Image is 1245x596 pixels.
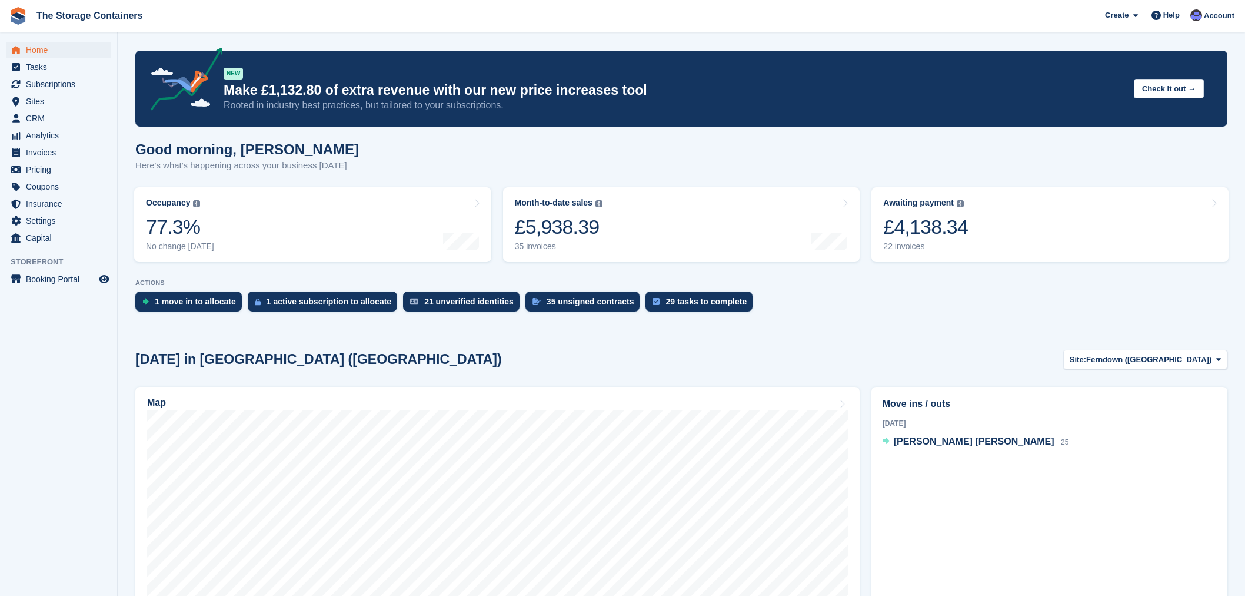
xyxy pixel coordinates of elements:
[6,178,111,195] a: menu
[141,48,223,115] img: price-adjustments-announcement-icon-8257ccfd72463d97f412b2fc003d46551f7dbcb40ab6d574587a9cd5c0d94...
[6,196,111,212] a: menu
[6,59,111,75] a: menu
[32,6,147,25] a: The Storage Containers
[1070,354,1086,366] span: Site:
[134,187,491,262] a: Occupancy 77.3% No change [DATE]
[525,292,646,317] a: 35 unsigned contracts
[665,297,747,306] div: 29 tasks to complete
[135,292,248,317] a: 1 move in to allocate
[26,196,96,212] span: Insurance
[155,297,236,306] div: 1 move in to allocate
[503,187,860,262] a: Month-to-date sales £5,938.39 35 invoices
[871,187,1229,262] a: Awaiting payment £4,138.34 22 invoices
[515,215,602,239] div: £5,938.39
[403,292,525,317] a: 21 unverified identities
[1063,350,1227,369] button: Site: Ferndown ([GEOGRAPHIC_DATA])
[424,297,514,306] div: 21 unverified identities
[224,68,243,80] div: NEW
[6,110,111,127] a: menu
[6,230,111,246] a: menu
[645,292,758,317] a: 29 tasks to complete
[26,59,96,75] span: Tasks
[26,271,96,287] span: Booking Portal
[224,99,1124,112] p: Rooted in industry best practices, but tailored to your subscriptions.
[267,297,391,306] div: 1 active subscription to allocate
[1204,10,1234,22] span: Account
[142,298,149,305] img: move_ins_to_allocate_icon-fdf77a2bb77ea45bf5b3d319d69a93e2d87916cf1d5bf7949dd705db3b84f3ca.svg
[1163,9,1180,21] span: Help
[410,298,418,305] img: verify_identity-adf6edd0f0f0b5bbfe63781bf79b02c33cf7c696d77639b501bdc392416b5a36.svg
[135,159,359,173] p: Here's what's happening across your business [DATE]
[894,436,1054,446] span: [PERSON_NAME] [PERSON_NAME]
[1086,354,1211,366] span: Ferndown ([GEOGRAPHIC_DATA])
[883,418,1216,429] div: [DATE]
[11,256,117,268] span: Storefront
[6,213,111,229] a: menu
[248,292,403,317] a: 1 active subscription to allocate
[515,198,592,208] div: Month-to-date sales
[26,127,96,144] span: Analytics
[532,298,541,305] img: contract_signature_icon-13c848040528278c33f63329250d36e43548de30e8caae1d1a13099fd9432cc5.svg
[26,230,96,246] span: Capital
[26,161,96,178] span: Pricing
[26,213,96,229] span: Settings
[135,141,359,157] h1: Good morning, [PERSON_NAME]
[26,42,96,58] span: Home
[883,397,1216,411] h2: Move ins / outs
[1190,9,1202,21] img: Dan Excell
[547,297,634,306] div: 35 unsigned contracts
[1061,438,1068,446] span: 25
[26,93,96,110] span: Sites
[1134,79,1204,98] button: Check it out →
[515,241,602,251] div: 35 invoices
[146,198,190,208] div: Occupancy
[26,144,96,161] span: Invoices
[6,127,111,144] a: menu
[147,398,166,408] h2: Map
[97,272,111,286] a: Preview store
[6,161,111,178] a: menu
[6,42,111,58] a: menu
[883,198,954,208] div: Awaiting payment
[224,82,1124,99] p: Make £1,132.80 of extra revenue with our new price increases tool
[6,271,111,287] a: menu
[883,435,1069,450] a: [PERSON_NAME] [PERSON_NAME] 25
[883,215,968,239] div: £4,138.34
[9,7,27,25] img: stora-icon-8386f47178a22dfd0bd8f6a31ec36ba5ce8667c1dd55bd0f319d3a0aa187defe.svg
[146,241,214,251] div: No change [DATE]
[883,241,968,251] div: 22 invoices
[595,200,602,207] img: icon-info-grey-7440780725fd019a000dd9b08b2336e03edf1995a4989e88bcd33f0948082b44.svg
[26,110,96,127] span: CRM
[135,352,502,367] h2: [DATE] in [GEOGRAPHIC_DATA] ([GEOGRAPHIC_DATA])
[135,279,1227,287] p: ACTIONS
[6,144,111,161] a: menu
[255,298,261,306] img: active_subscription_to_allocate_icon-d502201f5373d7db506a760aba3b589e785aa758c864c3986d89f69b8ff3...
[1105,9,1129,21] span: Create
[146,215,214,239] div: 77.3%
[193,200,200,207] img: icon-info-grey-7440780725fd019a000dd9b08b2336e03edf1995a4989e88bcd33f0948082b44.svg
[6,93,111,110] a: menu
[957,200,964,207] img: icon-info-grey-7440780725fd019a000dd9b08b2336e03edf1995a4989e88bcd33f0948082b44.svg
[653,298,660,305] img: task-75834270c22a3079a89374b754ae025e5fb1db73e45f91037f5363f120a921f8.svg
[6,76,111,92] a: menu
[26,76,96,92] span: Subscriptions
[26,178,96,195] span: Coupons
